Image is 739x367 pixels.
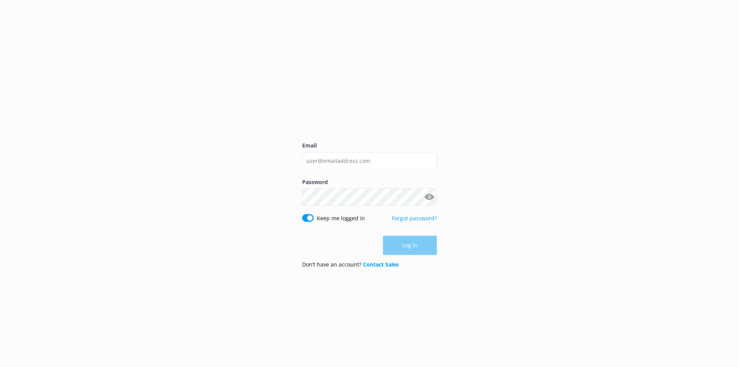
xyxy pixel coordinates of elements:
button: Show password [421,189,437,205]
a: Contact Sales [363,261,399,268]
a: Forgot password? [392,215,437,222]
label: Keep me logged in [317,214,365,223]
p: Don’t have an account? [302,260,399,269]
label: Password [302,178,437,186]
input: user@emailaddress.com [302,152,437,169]
label: Email [302,141,437,150]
